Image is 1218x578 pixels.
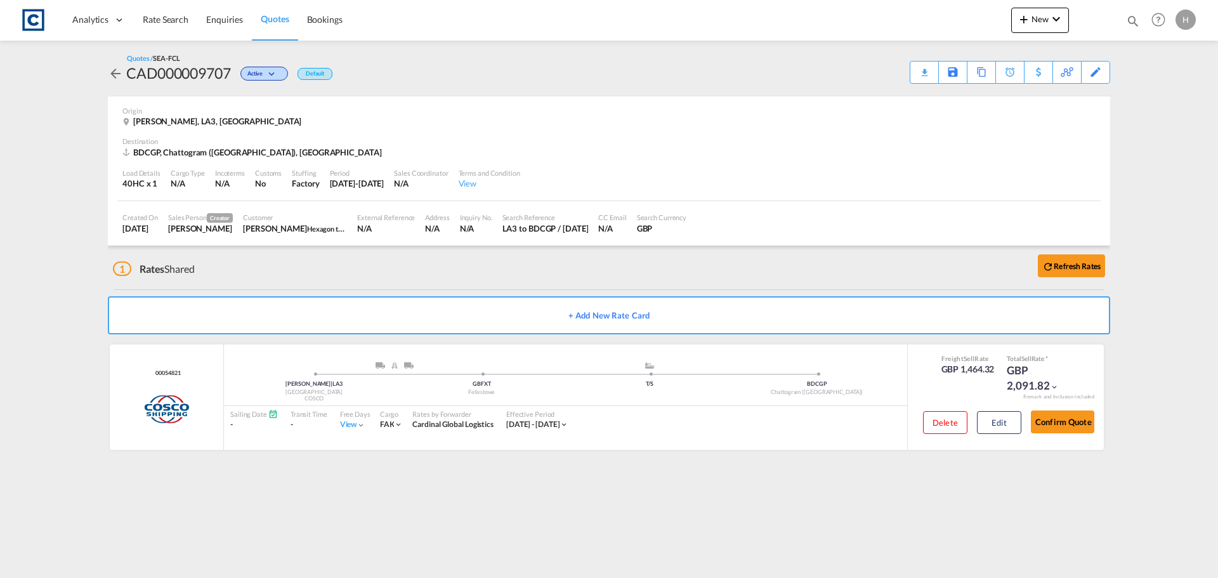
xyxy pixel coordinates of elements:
[1042,261,1054,272] md-icon: icon-refresh
[1126,14,1140,33] div: icon-magnify
[941,363,995,376] div: GBP 1,464.32
[307,14,343,25] span: Bookings
[357,213,415,222] div: External Reference
[637,223,687,234] div: GBP
[560,420,568,429] md-icon: icon-chevron-down
[171,168,205,178] div: Cargo Type
[459,178,520,189] div: View
[268,409,278,419] md-icon: Schedules Available
[1007,363,1070,393] div: GBP 2,091.82
[1175,10,1196,30] div: H
[1011,8,1069,33] button: icon-plus 400-fgNewicon-chevron-down
[1007,354,1070,363] div: Total Rate
[425,213,449,222] div: Address
[637,213,687,222] div: Search Currency
[642,362,657,369] md-icon: assets/icons/custom/ship-fill.svg
[143,393,190,425] img: COSCO
[108,296,1110,334] button: + Add New Rate Card
[72,13,108,26] span: Analytics
[977,411,1021,434] button: Edit
[247,70,266,82] span: Active
[314,362,481,375] div: Pickup ModeService Type Hampshire, England,TruckRail; Truck
[215,178,230,189] div: N/A
[460,223,492,234] div: N/A
[330,168,384,178] div: Period
[127,53,180,63] div: Quotes /SEA-FCL
[122,168,160,178] div: Load Details
[398,388,565,397] div: Felixstowe
[122,136,1096,146] div: Destination
[340,419,366,430] div: Viewicon-chevron-down
[1148,9,1175,32] div: Help
[1050,383,1059,391] md-icon: icon-chevron-down
[917,62,932,73] div: Quote PDF is not available at this time
[255,178,282,189] div: No
[506,419,560,430] div: 01 Sep 2025 - 30 Sep 2025
[108,66,123,81] md-icon: icon-arrow-left
[231,63,291,83] div: Change Status Here
[412,419,494,430] div: Cardinal Global Logistics
[412,409,494,419] div: Rates by Forwarder
[398,380,565,388] div: GBFXT
[459,168,520,178] div: Terms and Condition
[126,63,231,83] div: CAD000009707
[412,419,494,429] span: Cardinal Global Logistics
[460,213,492,222] div: Inquiry No.
[1021,355,1031,362] span: Sell
[598,223,626,234] div: N/A
[292,178,319,189] div: Factory Stuffing
[215,168,245,178] div: Incoterms
[298,68,332,80] div: Default
[152,369,180,378] span: 00054821
[566,380,733,388] div: T/S
[292,168,319,178] div: Stuffing
[133,116,301,126] span: [PERSON_NAME], LA3, [GEOGRAPHIC_DATA]
[113,262,195,276] div: Shared
[230,395,398,403] div: COSCO
[207,213,233,223] span: Creator
[291,409,327,419] div: Transit Time
[285,380,332,387] span: [PERSON_NAME]
[140,263,165,275] span: Rates
[506,419,560,429] span: [DATE] - [DATE]
[964,355,974,362] span: Sell
[331,380,332,387] span: |
[152,369,180,378] div: Contract / Rate Agreement / Tariff / Spot Pricing Reference Number: 00054821
[357,223,415,234] div: N/A
[1016,11,1031,27] md-icon: icon-plus 400-fg
[255,168,282,178] div: Customs
[266,71,281,78] md-icon: icon-chevron-down
[598,213,626,222] div: CC Email
[332,380,343,387] span: LA3
[1126,14,1140,28] md-icon: icon-magnify
[404,362,414,369] img: ROAD
[733,388,901,397] div: Chattogram ([GEOGRAPHIC_DATA])
[19,6,48,34] img: 1fdb9190129311efbfaf67cbb4249bed.jpeg
[394,168,448,178] div: Sales Coordinator
[1044,355,1048,362] span: Subject to Remarks
[391,362,398,369] img: RAIL
[917,63,932,73] md-icon: icon-download
[502,213,589,222] div: Search Reference
[330,178,384,189] div: 30 Sep 2025
[1049,11,1064,27] md-icon: icon-chevron-down
[923,411,967,434] button: Delete
[122,106,1096,115] div: Origin
[307,223,365,233] span: Hexagon trnasport
[394,420,403,429] md-icon: icon-chevron-down
[380,419,395,429] span: FAK
[1054,261,1101,271] b: Refresh Rates
[376,362,385,369] img: ROAD
[1148,9,1169,30] span: Help
[394,178,448,189] div: N/A
[1031,411,1094,433] button: Confirm Quote
[108,63,126,83] div: icon-arrow-left
[502,223,589,234] div: LA3 to BDCGP / 11 Sep 2025
[1016,14,1064,24] span: New
[380,409,403,419] div: Cargo
[243,213,347,222] div: Customer
[122,115,304,127] div: Overton, LA3, United Kingdom
[143,14,188,25] span: Rate Search
[340,409,370,419] div: Free Days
